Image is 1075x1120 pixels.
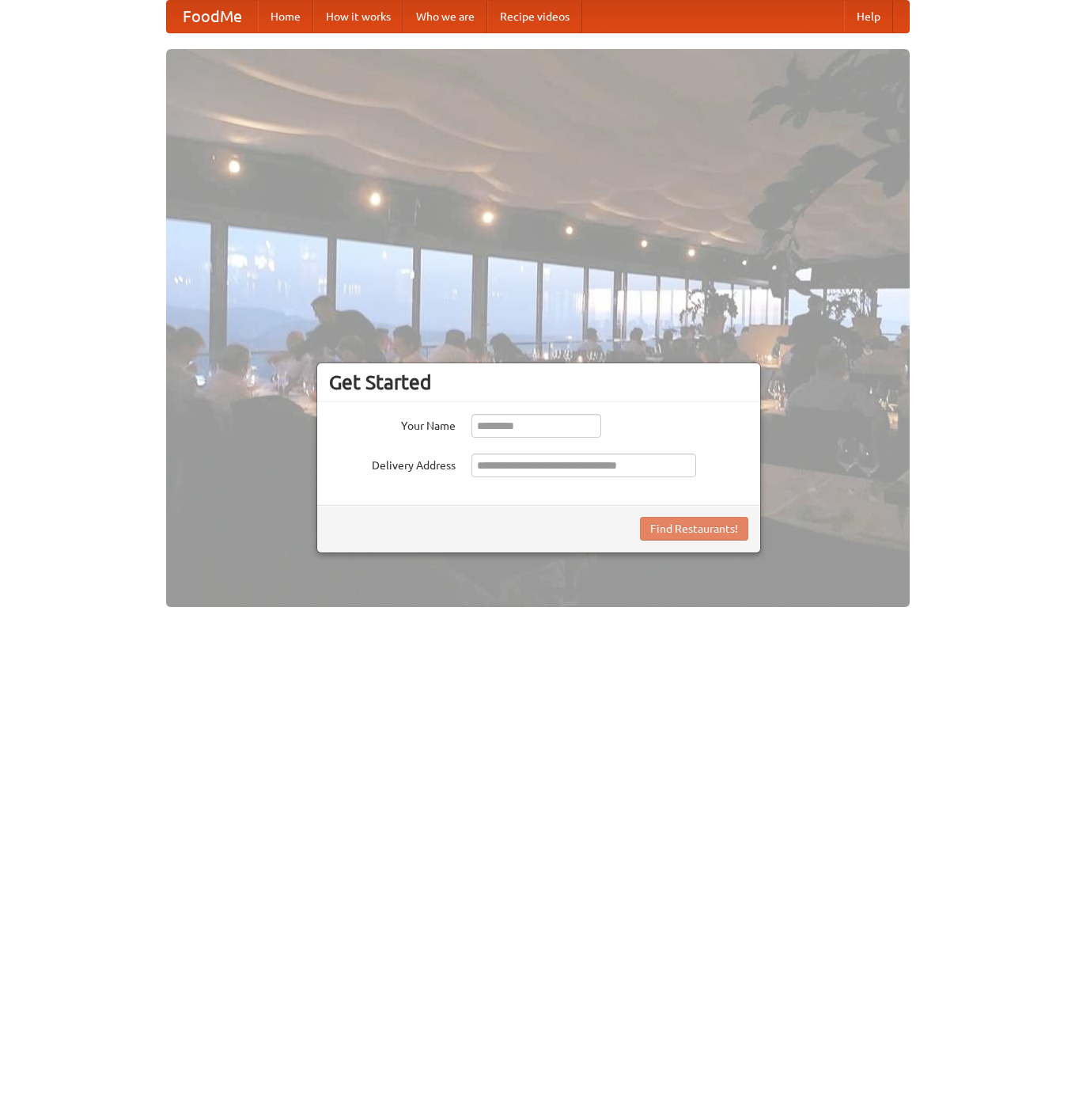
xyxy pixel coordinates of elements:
[329,370,748,394] h3: Get Started
[167,1,258,32] a: FoodMe
[403,1,487,32] a: Who we are
[844,1,893,32] a: Help
[313,1,403,32] a: How it works
[329,414,456,434] label: Your Name
[329,454,456,473] label: Delivery Address
[258,1,313,32] a: Home
[487,1,582,32] a: Recipe videos
[640,517,748,541] button: Find Restaurants!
